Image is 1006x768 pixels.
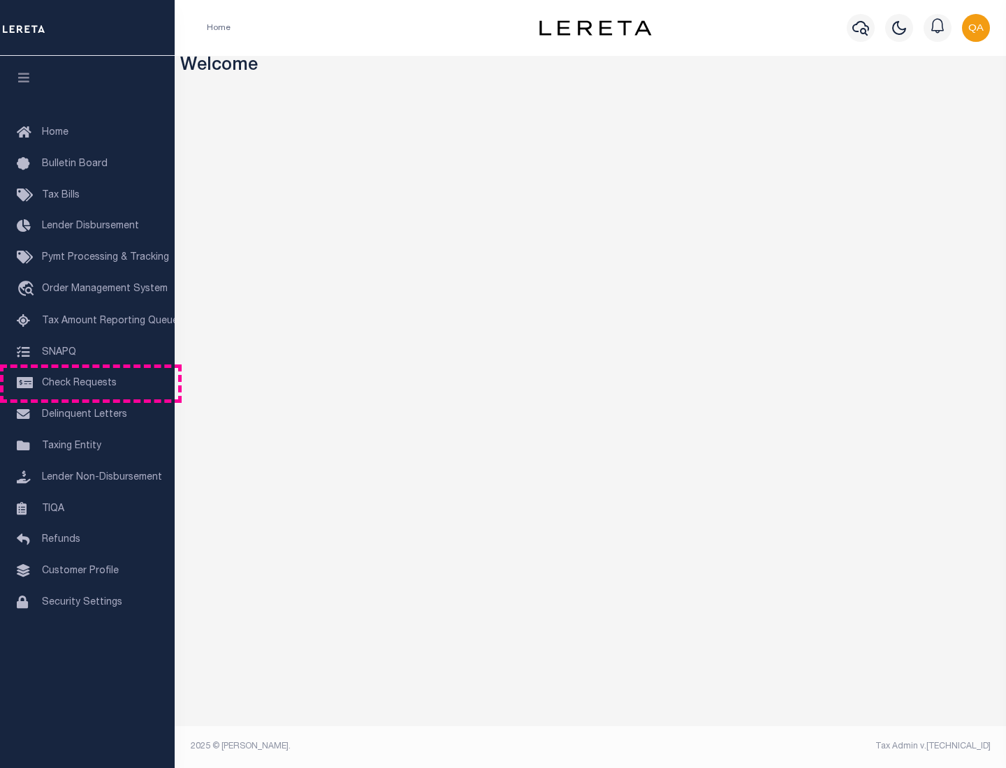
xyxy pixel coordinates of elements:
[42,503,64,513] span: TIQA
[42,191,80,200] span: Tax Bills
[42,347,76,357] span: SNAPQ
[42,441,101,451] span: Taxing Entity
[601,740,991,753] div: Tax Admin v.[TECHNICAL_ID]
[42,128,68,138] span: Home
[17,281,39,299] i: travel_explore
[42,410,127,420] span: Delinquent Letters
[42,253,169,263] span: Pymt Processing & Tracking
[180,56,1001,77] h3: Welcome
[42,535,80,545] span: Refunds
[180,740,591,753] div: 2025 © [PERSON_NAME].
[42,473,162,482] span: Lender Non-Disbursement
[207,22,231,34] li: Home
[42,378,117,388] span: Check Requests
[539,20,651,36] img: logo-dark.svg
[42,284,168,294] span: Order Management System
[42,316,178,326] span: Tax Amount Reporting Queue
[42,221,139,231] span: Lender Disbursement
[42,159,108,169] span: Bulletin Board
[42,566,119,576] span: Customer Profile
[42,598,122,607] span: Security Settings
[962,14,990,42] img: svg+xml;base64,PHN2ZyB4bWxucz0iaHR0cDovL3d3dy53My5vcmcvMjAwMC9zdmciIHBvaW50ZXItZXZlbnRzPSJub25lIi...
